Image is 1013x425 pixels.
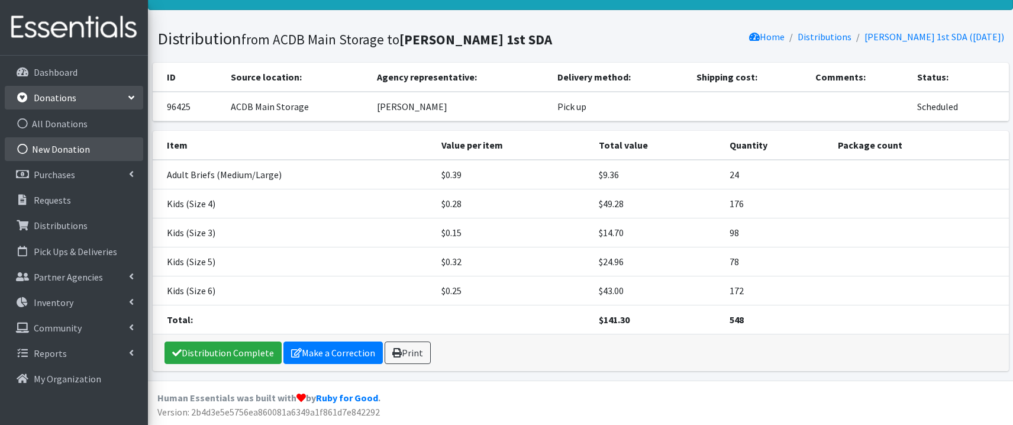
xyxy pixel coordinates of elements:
a: Ruby for Good [316,392,378,404]
a: Print [385,342,431,364]
td: Adult Briefs (Medium/Large) [153,160,435,189]
th: Delivery method: [550,63,689,92]
a: Community [5,316,143,340]
th: Package count [831,131,1009,160]
td: $0.39 [434,160,591,189]
a: Make a Correction [283,342,383,364]
a: Dashboard [5,60,143,84]
a: All Donations [5,112,143,136]
th: ID [153,63,224,92]
strong: Total: [167,314,193,326]
a: Donations [5,86,143,110]
th: Total value [592,131,723,160]
td: $14.70 [592,218,723,247]
a: [PERSON_NAME] 1st SDA ([DATE]) [864,31,1004,43]
p: Partner Agencies [34,271,103,283]
a: Purchases [5,163,143,186]
a: Partner Agencies [5,265,143,289]
td: 78 [722,247,830,276]
td: 176 [722,189,830,218]
td: 96425 [153,92,224,121]
p: Pick Ups & Deliveries [34,246,117,257]
th: Shipping cost: [689,63,808,92]
h1: Distribution [157,28,576,49]
a: Pick Ups & Deliveries [5,240,143,263]
td: 172 [722,276,830,305]
p: Community [34,322,82,334]
td: $43.00 [592,276,723,305]
th: Quantity [722,131,830,160]
p: Requests [34,194,71,206]
th: Agency representative: [370,63,551,92]
span: Version: 2b4d3e5e5756ea860081a6349a1f861d7e842292 [157,406,380,418]
td: Kids (Size 3) [153,218,435,247]
a: Distributions [798,31,851,43]
td: $0.25 [434,276,591,305]
td: 24 [722,160,830,189]
th: Source location: [224,63,370,92]
td: $0.32 [434,247,591,276]
img: HumanEssentials [5,8,143,47]
a: Reports [5,342,143,365]
a: Requests [5,188,143,212]
b: [PERSON_NAME] 1st SDA [399,31,552,48]
a: Home [749,31,785,43]
td: Scheduled [910,92,1008,121]
a: Distribution Complete [164,342,282,364]
p: Dashboard [34,66,78,78]
strong: Human Essentials was built with by . [157,392,380,404]
p: Reports [34,347,67,359]
th: Value per item [434,131,591,160]
td: Kids (Size 5) [153,247,435,276]
th: Comments: [808,63,911,92]
small: from ACDB Main Storage to [241,31,552,48]
td: Kids (Size 4) [153,189,435,218]
td: Pick up [550,92,689,121]
th: Item [153,131,435,160]
strong: $141.30 [599,314,630,326]
td: [PERSON_NAME] [370,92,551,121]
p: Purchases [34,169,75,181]
td: Kids (Size 6) [153,276,435,305]
strong: 548 [730,314,744,326]
td: 98 [722,218,830,247]
td: ACDB Main Storage [224,92,370,121]
p: Distributions [34,220,88,231]
a: My Organization [5,367,143,391]
td: $24.96 [592,247,723,276]
td: $0.28 [434,189,591,218]
p: Donations [34,92,76,104]
a: Distributions [5,214,143,237]
td: $9.36 [592,160,723,189]
td: $0.15 [434,218,591,247]
a: Inventory [5,291,143,314]
p: Inventory [34,297,73,308]
th: Status: [910,63,1008,92]
a: New Donation [5,137,143,161]
td: $49.28 [592,189,723,218]
p: My Organization [34,373,101,385]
